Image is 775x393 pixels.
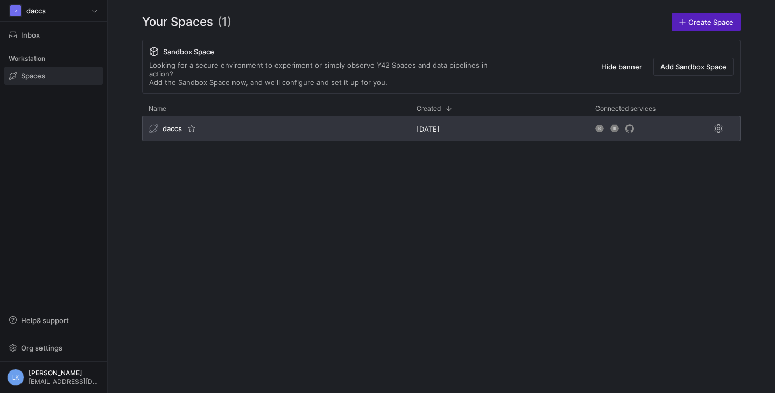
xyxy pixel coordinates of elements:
span: Sandbox Space [163,47,214,56]
span: Hide banner [601,62,642,71]
a: Create Space [672,13,741,31]
span: Spaces [21,72,45,80]
button: Add Sandbox Space [653,58,734,76]
div: Press SPACE to select this row. [142,116,741,146]
span: Create Space [688,18,734,26]
div: Looking for a secure environment to experiment or simply observe Y42 Spaces and data pipelines in... [149,61,510,87]
span: Created [417,105,441,112]
button: Hide banner [594,58,649,76]
button: Inbox [4,26,103,44]
span: Your Spaces [142,13,213,31]
span: Name [149,105,166,112]
div: Workstation [4,51,103,67]
div: D [10,5,21,16]
span: [PERSON_NAME] [29,369,100,377]
button: Org settings [4,339,103,357]
div: LK [7,369,24,386]
span: Help & support [21,316,69,325]
a: Spaces [4,67,103,85]
span: (1) [217,13,231,31]
span: daccs [163,124,182,133]
a: Org settings [4,345,103,353]
span: Connected services [595,105,656,112]
button: Help& support [4,311,103,330]
span: Org settings [21,344,62,352]
span: daccs [26,6,46,15]
button: LK[PERSON_NAME][EMAIL_ADDRESS][DOMAIN_NAME] [4,366,103,389]
span: Inbox [21,31,40,39]
span: [DATE] [417,125,440,133]
span: [EMAIL_ADDRESS][DOMAIN_NAME] [29,378,100,385]
span: Add Sandbox Space [660,62,727,71]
